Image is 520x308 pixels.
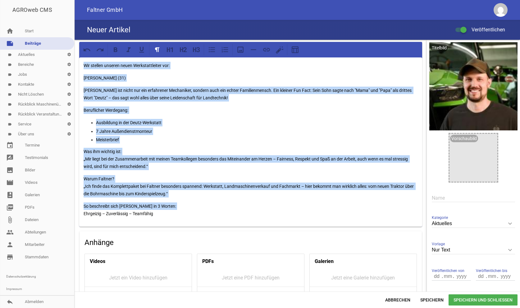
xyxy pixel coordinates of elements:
i: home [6,27,14,35]
i: settings [64,70,74,79]
i: label [8,73,12,77]
i: label [8,83,12,87]
input: yyyy [498,272,513,280]
i: label [8,53,12,57]
i: settings [64,89,74,99]
div: Jetzt eine Galerie hinzufügen [310,269,417,287]
i: reply [6,298,14,306]
i: settings [64,109,74,119]
div: Vorschaubild [450,135,478,142]
div: Jetzt ein Video hinzufügen [85,269,192,287]
i: event [6,142,14,149]
i: person [6,241,14,248]
i: settings [64,50,74,60]
span: Hinzufügen [265,289,302,301]
span: Hinzufügen [377,289,414,301]
h4: PDFs [202,256,214,266]
span: Veröffentlichen [464,27,505,33]
i: settings [64,79,74,89]
span: Abbrechen [380,294,415,306]
p: Meisterbrief [96,136,418,143]
i: label [8,63,12,67]
span: Hinzufügen [153,289,189,301]
div: Titelbild [431,44,448,52]
i: label [8,93,12,97]
h4: Videos [90,256,105,266]
span: Löschen [312,289,342,301]
i: people [6,229,14,236]
p: [PERSON_NAME] (31) [84,74,418,82]
i: label [8,132,12,136]
p: Was ihm wichtig ist: „Mir liegt bei der Zusammenarbeit mit meinen Teamkollegen besonders das Mite... [84,148,418,170]
h4: Anhänge [84,238,417,247]
h4: Neuer Artikel [87,25,130,35]
i: note [6,40,14,47]
input: mm [442,272,454,280]
p: Beruflicher Werdegang: [84,106,418,114]
p: Ausbildung in der Deutz-Werkstatt [96,119,418,126]
i: settings [64,119,74,129]
i: settings [64,60,74,70]
i: image [6,166,14,174]
p: [PERSON_NAME] ist nicht nur ein erfahrener Mechaniker, sondern auch ein echter Familienmensch. Ei... [84,87,418,102]
i: label [8,102,12,106]
i: label [8,122,12,126]
h4: Galerien [315,256,334,266]
span: Speichern und Schließen [449,294,518,306]
i: rate_review [6,154,14,161]
div: Jetzt eine PDF hinzufügen [197,269,304,287]
span: Löschen [200,289,230,301]
span: Löschen [87,289,117,301]
p: Wir stellen unseren neuen Werkstattleiter vor: [84,62,418,69]
span: Veröffentlichen bis [476,268,507,274]
p: 7 Jahre Außendienstmonteur [96,128,418,135]
i: picture_as_pdf [6,204,14,211]
i: photo_album [6,191,14,199]
p: So beschreibt sich [PERSON_NAME] in 3 Worten: Ehrgeizig – Zuverlässig – Teamfähig [84,202,418,217]
input: dd [432,272,442,280]
i: keyboard_arrow_down [505,219,515,229]
input: yyyy [454,272,469,280]
i: movie [6,179,14,186]
input: dd [476,272,486,280]
i: label [8,112,12,116]
i: settings [64,129,74,139]
i: attach_file [6,216,14,224]
input: mm [486,272,498,280]
span: Faltner GmbH [87,7,123,13]
i: keyboard_arrow_down [505,245,515,255]
span: Speichern [415,294,449,306]
p: Warum Faltner? „Ich finde das Komplettpaket bei Faltner besonders spannend: Werkstatt, Landmaschi... [84,175,418,197]
i: store_mall_directory [6,253,14,261]
i: settings [64,99,74,109]
span: Veröffentlichen von [432,268,464,274]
